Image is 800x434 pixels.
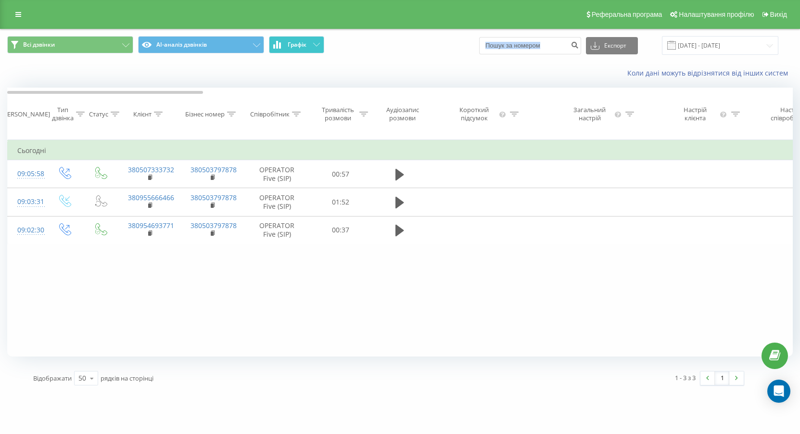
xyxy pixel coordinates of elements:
[319,106,357,122] div: Тривалість розмови
[379,106,426,122] div: Аудіозапис розмови
[250,110,290,118] div: Співробітник
[17,165,37,183] div: 09:05:58
[101,374,153,383] span: рядків на сторінці
[190,221,237,230] a: 380503797878
[311,216,371,244] td: 00:37
[269,36,324,53] button: Графік
[767,380,790,403] div: Open Intercom Messenger
[451,106,497,122] div: Короткий підсумок
[243,216,311,244] td: OPERATOR Five (SIP)
[7,36,133,53] button: Всі дзвінки
[567,106,613,122] div: Загальний настрій
[128,193,174,202] a: 380955666466
[592,11,662,18] span: Реферальна програма
[586,37,638,54] button: Експорт
[679,11,754,18] span: Налаштування профілю
[78,373,86,383] div: 50
[243,188,311,216] td: OPERATOR Five (SIP)
[17,221,37,240] div: 09:02:30
[673,106,717,122] div: Настрій клієнта
[17,192,37,211] div: 09:03:31
[52,106,74,122] div: Тип дзвінка
[128,165,174,174] a: 380507333732
[89,110,108,118] div: Статус
[715,371,729,385] a: 1
[627,68,793,77] a: Коли дані можуть відрізнятися вiд інших систем
[770,11,787,18] span: Вихід
[138,36,264,53] button: AI-аналіз дзвінків
[1,110,50,118] div: [PERSON_NAME]
[33,374,72,383] span: Відображати
[128,221,174,230] a: 380954693771
[190,165,237,174] a: 380503797878
[190,193,237,202] a: 380503797878
[479,37,581,54] input: Пошук за номером
[311,188,371,216] td: 01:52
[133,110,152,118] div: Клієнт
[675,373,696,383] div: 1 - 3 з 3
[23,41,55,49] span: Всі дзвінки
[185,110,225,118] div: Бізнес номер
[288,41,306,48] span: Графік
[243,160,311,188] td: OPERATOR Five (SIP)
[311,160,371,188] td: 00:57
